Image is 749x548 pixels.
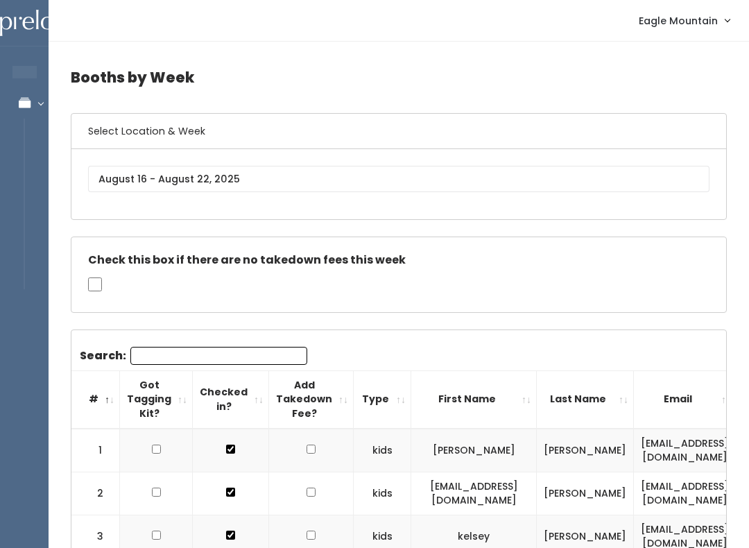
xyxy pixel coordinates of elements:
[269,370,354,428] th: Add Takedown Fee?: activate to sort column ascending
[537,370,634,428] th: Last Name: activate to sort column ascending
[88,166,709,192] input: August 16 - August 22, 2025
[88,254,709,266] h5: Check this box if there are no takedown fees this week
[71,429,120,472] td: 1
[120,370,193,428] th: Got Tagging Kit?: activate to sort column ascending
[634,472,737,515] td: [EMAIL_ADDRESS][DOMAIN_NAME]
[80,347,307,365] label: Search:
[354,472,411,515] td: kids
[71,472,120,515] td: 2
[411,429,537,472] td: [PERSON_NAME]
[71,58,727,96] h4: Booths by Week
[411,370,537,428] th: First Name: activate to sort column ascending
[537,472,634,515] td: [PERSON_NAME]
[130,347,307,365] input: Search:
[71,370,120,428] th: #: activate to sort column descending
[193,370,269,428] th: Checked in?: activate to sort column ascending
[411,472,537,515] td: [EMAIL_ADDRESS][DOMAIN_NAME]
[71,114,726,149] h6: Select Location & Week
[634,370,737,428] th: Email: activate to sort column ascending
[354,429,411,472] td: kids
[625,6,743,35] a: Eagle Mountain
[639,13,718,28] span: Eagle Mountain
[634,429,737,472] td: [EMAIL_ADDRESS][DOMAIN_NAME]
[354,370,411,428] th: Type: activate to sort column ascending
[537,429,634,472] td: [PERSON_NAME]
